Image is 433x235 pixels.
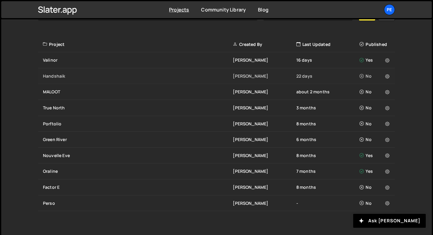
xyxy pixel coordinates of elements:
[360,89,391,95] div: No
[360,105,391,111] div: No
[43,57,233,63] div: Valinor
[360,137,391,143] div: No
[38,116,395,132] a: Porftolio [PERSON_NAME] 8 months No
[353,214,426,228] button: Ask [PERSON_NAME]
[296,137,360,143] div: 6 months
[38,100,395,116] a: True North [PERSON_NAME] 3 months No
[296,73,360,79] div: 22 days
[233,200,296,206] div: [PERSON_NAME]
[384,4,395,15] a: Pe
[296,200,360,206] div: -
[296,105,360,111] div: 3 months
[233,57,296,63] div: [PERSON_NAME]
[43,41,233,47] div: Project
[296,153,360,159] div: 8 months
[43,184,233,190] div: Factor E
[360,121,391,127] div: No
[233,137,296,143] div: [PERSON_NAME]
[233,121,296,127] div: [PERSON_NAME]
[360,57,391,63] div: Yes
[233,184,296,190] div: [PERSON_NAME]
[360,153,391,159] div: Yes
[233,73,296,79] div: [PERSON_NAME]
[38,179,395,195] a: Factor E [PERSON_NAME] 8 months No
[38,52,395,68] a: Valinor [PERSON_NAME] 16 days Yes
[43,121,233,127] div: Porftolio
[360,184,391,190] div: No
[296,184,360,190] div: 8 months
[233,89,296,95] div: [PERSON_NAME]
[233,153,296,159] div: [PERSON_NAME]
[233,41,296,47] div: Created By
[38,148,395,164] a: Nouvelle Eve [PERSON_NAME] 8 months Yes
[43,89,233,95] div: MALOOT
[43,168,233,174] div: Oraline
[169,6,189,13] a: Projects
[233,105,296,111] div: [PERSON_NAME]
[360,73,391,79] div: No
[296,121,360,127] div: 8 months
[296,168,360,174] div: 7 months
[360,41,391,47] div: Published
[43,73,233,79] div: Handshaik
[296,57,360,63] div: 16 days
[38,84,395,100] a: MALOOT [PERSON_NAME] about 2 months No
[43,200,233,206] div: Perso
[360,168,391,174] div: Yes
[38,132,395,148] a: Green River [PERSON_NAME] 6 months No
[43,105,233,111] div: True North
[38,195,395,211] a: Perso [PERSON_NAME] - No
[360,200,391,206] div: No
[296,41,360,47] div: Last Updated
[296,89,360,95] div: about 2 months
[201,6,246,13] a: Community Library
[233,168,296,174] div: [PERSON_NAME]
[38,163,395,179] a: Oraline [PERSON_NAME] 7 months Yes
[43,137,233,143] div: Green River
[43,153,233,159] div: Nouvelle Eve
[258,6,269,13] a: Blog
[38,68,395,84] a: Handshaik [PERSON_NAME] 22 days No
